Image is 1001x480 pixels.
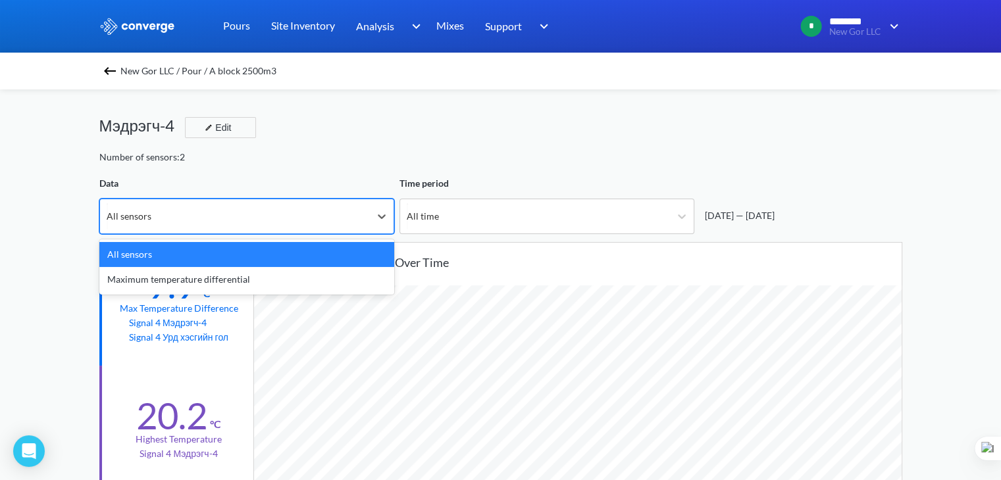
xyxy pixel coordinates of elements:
div: Open Intercom Messenger [13,435,45,467]
button: Edit [185,117,256,138]
p: Signal 4 Мэдрэгч-4 [140,446,217,461]
div: 20.2 [136,393,207,438]
div: Maximum temperature differential [99,267,394,292]
div: Time period [399,176,694,191]
p: Signal 4 Урд хэсгийн гол [129,330,228,345]
img: logo_ewhite.svg [99,18,176,35]
img: backspace.svg [102,63,118,79]
div: Max temperature difference [120,301,238,316]
img: edit-icon.svg [205,124,213,132]
img: downArrow.svg [403,18,424,34]
p: Signal 4 Мэдрэгч-4 [129,316,228,330]
span: New Gor LLC / Pour / A block 2500m3 [120,62,276,80]
div: Temperature recorded over time [275,253,902,272]
span: Support [485,18,522,34]
span: New Gor LLC [829,27,881,37]
div: Number of sensors: 2 [99,150,185,164]
div: Highest temperature [136,432,222,446]
div: All sensors [99,242,394,267]
img: downArrow.svg [531,18,552,34]
div: Data [99,176,394,191]
div: Edit [199,120,234,135]
span: Analysis [356,18,394,34]
div: All sensors [107,209,151,224]
div: Мэдрэгч-4 [99,113,186,138]
div: [DATE] — [DATE] [700,208,775,223]
div: All time [407,209,439,224]
img: downArrow.svg [881,18,902,34]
